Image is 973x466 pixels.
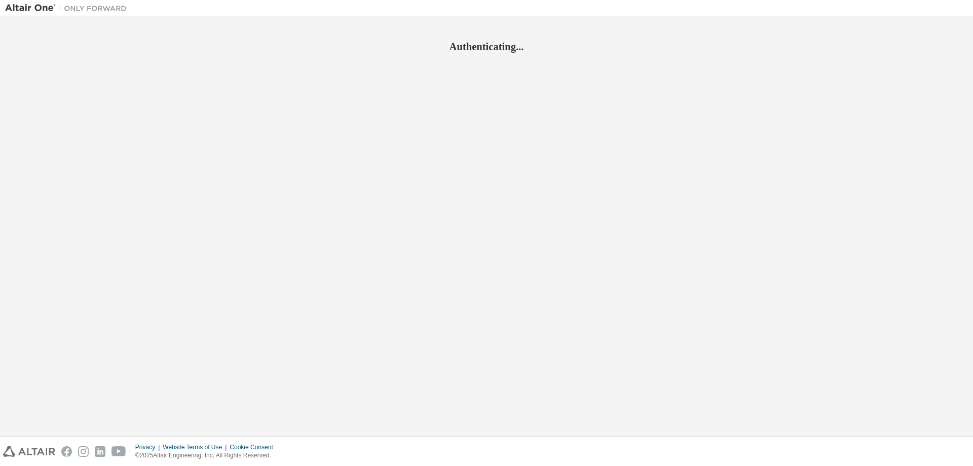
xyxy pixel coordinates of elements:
[135,443,163,451] div: Privacy
[230,443,279,451] div: Cookie Consent
[95,446,105,457] img: linkedin.svg
[111,446,126,457] img: youtube.svg
[5,3,132,13] img: Altair One
[163,443,230,451] div: Website Terms of Use
[135,451,279,460] p: © 2025 Altair Engineering, Inc. All Rights Reserved.
[5,40,968,53] h2: Authenticating...
[61,446,72,457] img: facebook.svg
[78,446,89,457] img: instagram.svg
[3,446,55,457] img: altair_logo.svg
